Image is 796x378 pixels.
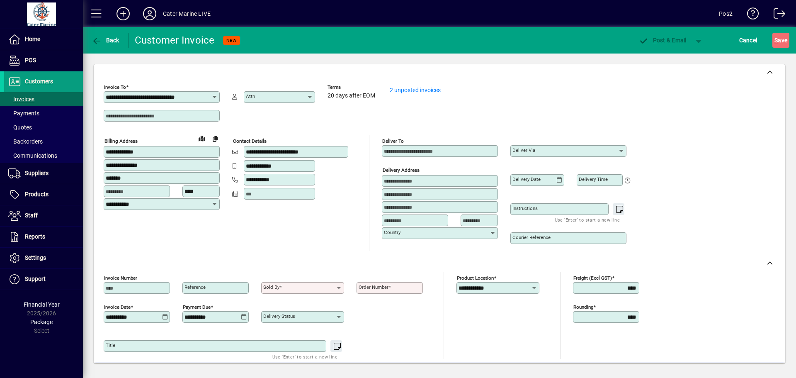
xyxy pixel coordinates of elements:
mat-label: Freight (excl GST) [573,275,612,281]
span: Package [30,319,53,325]
a: Quotes [4,120,83,134]
button: Copy to Delivery address [209,132,222,145]
mat-label: Order number [359,284,388,290]
a: Staff [4,205,83,226]
a: Reports [4,227,83,247]
mat-label: Instructions [512,205,538,211]
span: Back [92,37,119,44]
a: Payments [4,106,83,120]
span: S [774,37,778,44]
a: Knowledge Base [741,2,759,29]
a: Logout [767,2,786,29]
mat-label: Invoice To [104,84,126,90]
mat-label: Rounding [573,304,593,310]
a: Backorders [4,134,83,149]
a: 2 unposted invoices [390,87,441,93]
mat-hint: Use 'Enter' to start a new line [555,215,620,224]
a: Settings [4,248,83,268]
mat-label: Invoice date [104,304,131,310]
span: P [653,37,657,44]
span: Home [25,36,40,42]
span: 20 days after EOM [328,93,375,99]
span: Terms [328,85,377,90]
mat-label: Product location [457,275,494,281]
div: Cater Marine LIVE [163,7,211,20]
app-page-header-button: Back [83,33,129,48]
span: ost & Email [638,37,687,44]
span: Invoices [8,96,34,102]
a: View on map [195,132,209,145]
div: Pos2 [719,7,733,20]
mat-label: Delivery time [579,176,608,182]
span: Staff [25,212,38,219]
span: Communications [8,152,57,159]
mat-label: Delivery date [512,176,541,182]
a: Support [4,269,83,290]
span: POS [25,57,36,63]
span: Quotes [8,124,32,131]
span: Customers [25,78,53,85]
button: Cancel [737,33,760,48]
span: Payments [8,110,39,117]
div: Customer Invoice [135,34,215,47]
button: Back [90,33,121,48]
mat-label: Sold by [263,284,279,290]
mat-label: Title [106,342,115,348]
span: Support [25,276,46,282]
button: Profile [136,6,163,21]
span: NEW [226,38,237,43]
mat-label: Invoice number [104,275,137,281]
a: Suppliers [4,163,83,184]
mat-label: Delivery status [263,313,295,319]
a: Products [4,184,83,205]
span: Suppliers [25,170,49,176]
mat-label: Country [384,229,400,235]
span: Settings [25,254,46,261]
mat-label: Reference [184,284,206,290]
mat-label: Deliver via [512,147,535,153]
mat-label: Deliver To [382,138,404,144]
button: Post & Email [634,33,691,48]
span: Products [25,191,49,198]
span: Reports [25,233,45,240]
mat-label: Payment due [183,304,211,310]
a: Communications [4,149,83,163]
a: POS [4,50,83,71]
mat-label: Courier Reference [512,234,551,240]
span: ave [774,34,787,47]
button: Save [772,33,789,48]
span: Cancel [739,34,757,47]
mat-label: Attn [246,93,255,99]
span: Financial Year [24,301,60,308]
a: Home [4,29,83,50]
mat-hint: Use 'Enter' to start a new line [272,352,337,361]
a: Invoices [4,92,83,106]
button: Add [110,6,136,21]
span: Backorders [8,138,43,145]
